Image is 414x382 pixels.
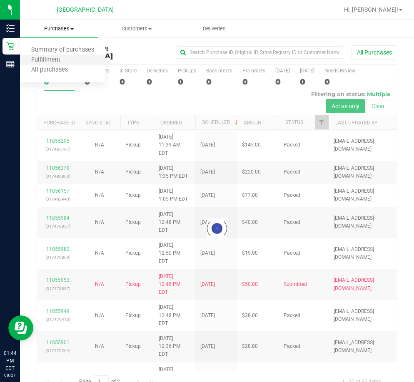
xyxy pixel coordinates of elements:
[6,60,15,68] inline-svg: Reports
[98,20,176,37] a: Customers
[20,57,72,64] span: Fulfillment
[20,67,79,74] span: All purchases
[344,6,398,13] span: Hi, [PERSON_NAME]!
[6,24,15,32] inline-svg: Inventory
[6,42,15,50] inline-svg: Retail
[352,45,397,60] button: All Purchases
[20,25,98,32] span: Purchases
[8,315,33,340] iframe: Resource center
[192,25,237,32] span: Deliveries
[57,6,114,13] span: [GEOGRAPHIC_DATA]
[177,46,343,59] input: Search Purchase ID, Original ID, State Registry ID or Customer Name...
[4,350,16,372] p: 01:44 PM EDT
[20,47,105,54] span: Summary of purchases
[20,20,98,37] a: Purchases Summary of purchases Fulfillment All purchases
[98,25,175,32] span: Customers
[4,372,16,378] p: 08/27
[176,20,254,37] a: Deliveries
